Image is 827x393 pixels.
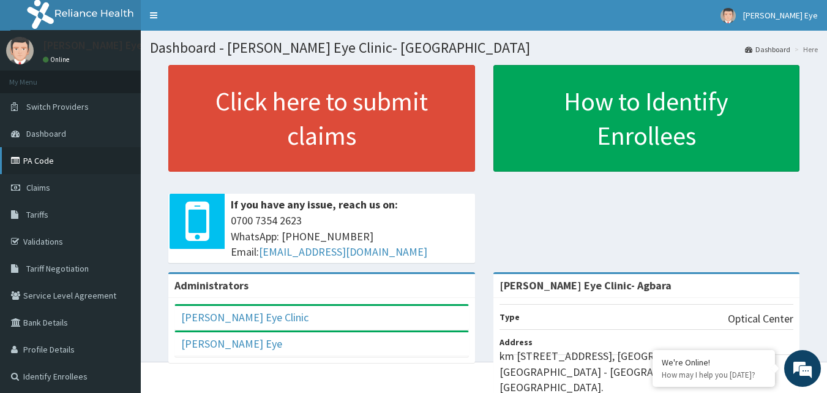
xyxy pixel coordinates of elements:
[26,209,48,220] span: Tariffs
[43,40,143,51] p: [PERSON_NAME] Eye
[181,310,309,324] a: [PERSON_NAME] Eye Clinic
[728,311,793,327] p: Optical Center
[168,65,475,172] a: Click here to submit claims
[500,337,533,348] b: Address
[500,311,520,322] b: Type
[231,197,398,212] b: If you have any issue, reach us on:
[791,44,818,55] li: Here
[662,357,766,368] div: We're Online!
[493,65,800,172] a: How to Identify Enrollees
[26,101,89,112] span: Switch Providers
[150,40,818,56] h1: Dashboard - [PERSON_NAME] Eye Clinic- [GEOGRAPHIC_DATA]
[745,44,790,55] a: Dashboard
[6,37,34,64] img: User Image
[26,182,50,193] span: Claims
[43,55,72,64] a: Online
[662,370,766,380] p: How may I help you today?
[26,263,89,274] span: Tariff Negotiation
[259,245,427,259] a: [EMAIL_ADDRESS][DOMAIN_NAME]
[743,10,818,21] span: [PERSON_NAME] Eye
[181,337,282,351] a: [PERSON_NAME] Eye
[500,278,672,292] strong: [PERSON_NAME] Eye Clinic- Agbara
[231,213,469,260] span: 0700 7354 2623 WhatsApp: [PHONE_NUMBER] Email:
[174,278,249,292] b: Administrators
[26,128,66,139] span: Dashboard
[720,8,736,23] img: User Image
